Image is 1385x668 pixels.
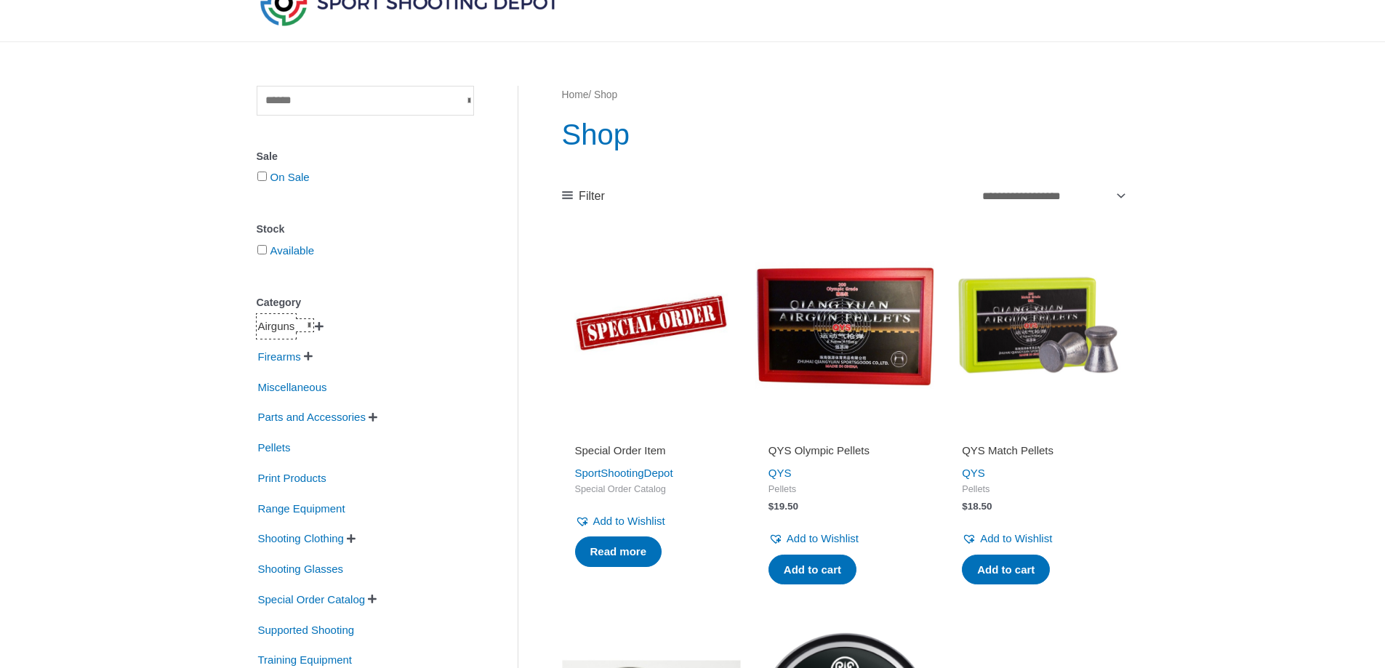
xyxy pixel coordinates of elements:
[562,236,741,414] img: Special Order Item
[257,245,267,254] input: Available
[562,89,589,100] a: Home
[257,496,347,521] span: Range Equipment
[257,410,367,422] a: Parts and Accessories
[257,314,297,339] span: Airguns
[575,511,665,531] a: Add to Wishlist
[257,501,347,513] a: Range Equipment
[768,555,856,585] a: Add to cart: “QYS Olympic Pellets”
[257,375,329,400] span: Miscellaneous
[270,244,315,257] a: Available
[347,534,356,544] span: 
[768,501,798,512] bdi: 19.50
[368,594,377,604] span: 
[962,501,968,512] span: $
[257,562,345,574] a: Shooting Glasses
[257,557,345,582] span: Shooting Glasses
[562,86,1128,105] nav: Breadcrumb
[257,592,367,605] a: Special Order Catalog
[962,555,1050,585] a: Add to cart: “QYS Match Pellets”
[962,467,985,479] a: QYS
[755,236,934,414] img: QYS Olympic Pellets
[575,423,728,440] iframe: Customer reviews powered by Trustpilot
[962,483,1115,496] span: Pellets
[962,443,1115,463] a: QYS Match Pellets
[257,466,328,491] span: Print Products
[575,443,728,458] h2: Special Order Item
[257,319,314,331] a: Airguns
[962,528,1052,549] a: Add to Wishlist
[768,443,921,463] a: QYS Olympic Pellets
[575,467,673,479] a: SportShootingDepot
[369,412,377,422] span: 
[768,443,921,458] h2: QYS Olympic Pellets
[257,618,356,643] span: Supported Shooting
[257,653,354,665] a: Training Equipment
[977,184,1128,208] select: Shop order
[257,531,345,544] a: Shooting Clothing
[257,435,292,460] span: Pellets
[257,440,292,453] a: Pellets
[768,501,774,512] span: $
[579,185,605,207] span: Filter
[768,528,859,549] a: Add to Wishlist
[562,114,1128,155] h1: Shop
[257,345,302,369] span: Firearms
[257,471,328,483] a: Print Products
[257,292,474,313] div: Category
[593,515,665,527] span: Add to Wishlist
[768,483,921,496] span: Pellets
[787,532,859,544] span: Add to Wishlist
[257,350,302,362] a: Firearms
[315,321,324,331] span: 
[257,587,367,612] span: Special Order Catalog
[562,185,605,207] a: Filter
[257,622,356,635] a: Supported Shooting
[949,236,1128,414] img: QYS Match Pellets
[575,536,662,567] a: Read more about “Special Order Item”
[768,423,921,440] iframe: Customer reviews powered by Trustpilot
[575,483,728,496] span: Special Order Catalog
[270,171,310,183] a: On Sale
[962,501,992,512] bdi: 18.50
[575,443,728,463] a: Special Order Item
[962,423,1115,440] iframe: Customer reviews powered by Trustpilot
[768,467,792,479] a: QYS
[257,219,474,240] div: Stock
[980,532,1052,544] span: Add to Wishlist
[304,351,313,361] span: 
[257,172,267,181] input: On Sale
[257,405,367,430] span: Parts and Accessories
[257,146,474,167] div: Sale
[257,379,329,392] a: Miscellaneous
[257,526,345,551] span: Shooting Clothing
[962,443,1115,458] h2: QYS Match Pellets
